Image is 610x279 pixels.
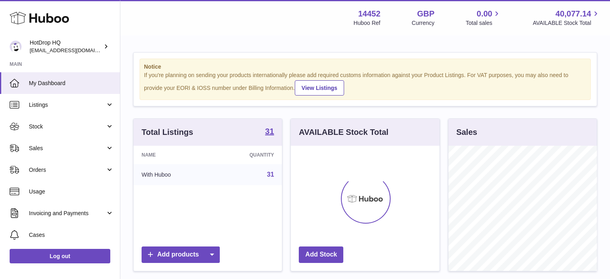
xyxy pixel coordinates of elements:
span: Stock [29,123,105,130]
a: Log out [10,249,110,263]
span: [EMAIL_ADDRESS][DOMAIN_NAME] [30,47,118,53]
a: 0.00 Total sales [466,8,501,27]
span: Listings [29,101,105,109]
a: View Listings [295,80,344,96]
span: 40,077.14 [555,8,591,19]
div: If you're planning on sending your products internationally please add required customs informati... [144,71,586,96]
a: 40,077.14 AVAILABLE Stock Total [533,8,600,27]
div: HotDrop HQ [30,39,102,54]
h3: AVAILABLE Stock Total [299,127,388,138]
strong: GBP [417,8,434,19]
span: My Dashboard [29,79,114,87]
th: Name [134,146,212,164]
span: Usage [29,188,114,196]
a: 31 [267,171,274,178]
strong: 31 [265,127,274,135]
span: 0.00 [477,8,492,19]
a: Add products [142,246,220,263]
a: 31 [265,127,274,137]
img: internalAdmin-14452@internal.huboo.com [10,41,22,53]
span: Total sales [466,19,501,27]
span: Orders [29,166,105,174]
h3: Sales [456,127,477,138]
span: Invoicing and Payments [29,210,105,217]
a: Add Stock [299,246,343,263]
h3: Total Listings [142,127,193,138]
span: AVAILABLE Stock Total [533,19,600,27]
span: Sales [29,145,105,152]
span: Cases [29,231,114,239]
strong: 14452 [358,8,381,19]
div: Huboo Ref [354,19,381,27]
strong: Notice [144,63,586,71]
div: Currency [412,19,435,27]
td: With Huboo [134,164,212,185]
th: Quantity [212,146,282,164]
